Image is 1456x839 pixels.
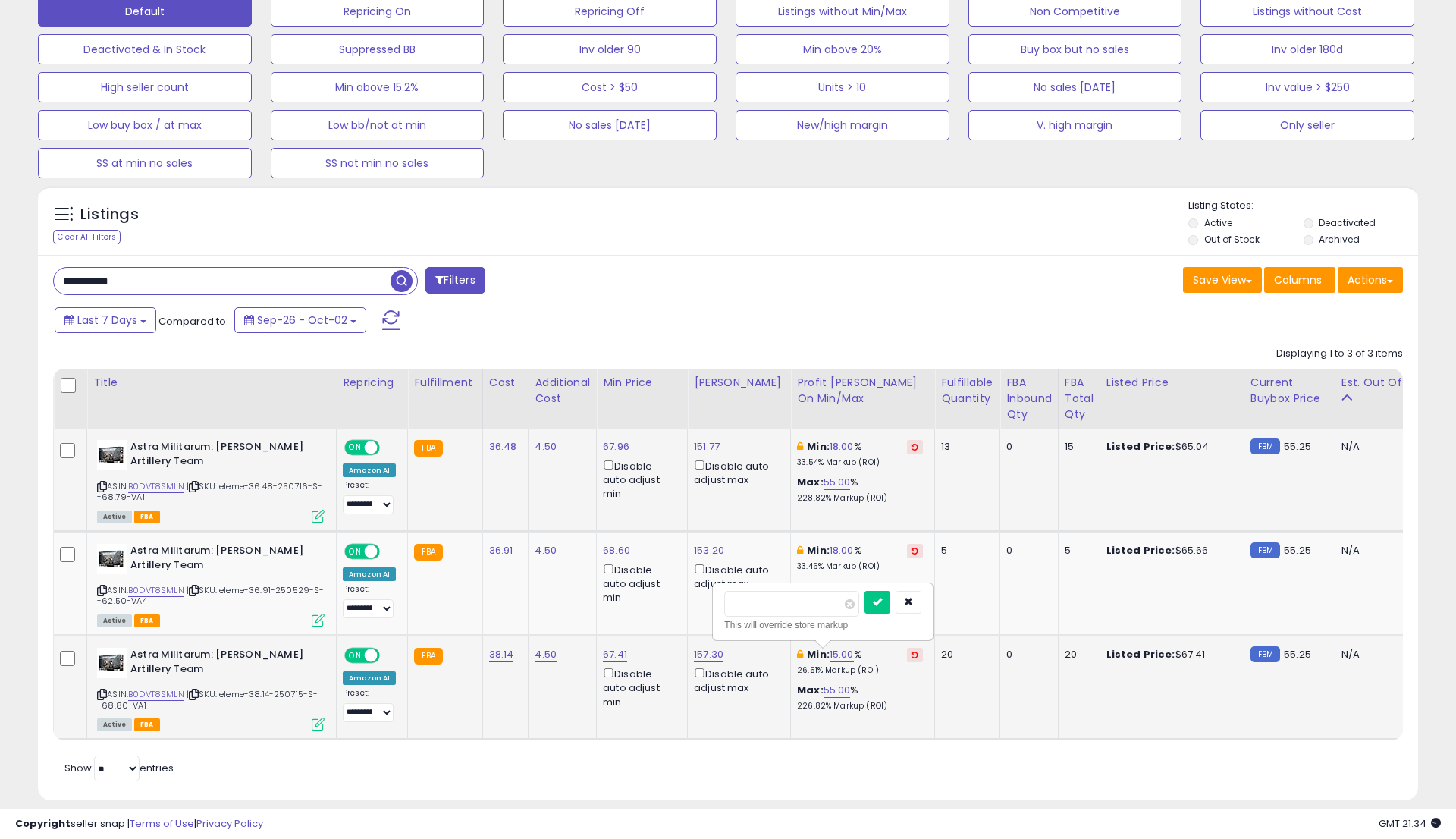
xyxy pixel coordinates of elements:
[824,475,851,490] a: 55.00
[535,375,590,407] div: Additional Cost
[1106,440,1232,454] div: $65.04
[38,110,252,140] button: Low buy box / at max
[346,441,365,454] span: ON
[535,439,557,454] a: 4.50
[724,617,921,633] div: This will override store markup
[535,543,557,558] a: 4.50
[797,476,923,504] div: %
[1319,233,1360,246] label: Archived
[603,665,676,709] div: Disable auto adjust min
[941,544,988,558] div: 5
[797,493,923,504] p: 228.82% Markup (ROI)
[736,110,949,140] button: New/high margin
[503,34,717,64] button: Inv older 90
[134,511,160,523] span: FBA
[128,688,184,701] a: B0DVT8SMLN
[797,440,923,468] div: %
[694,543,724,558] a: 153.20
[271,34,485,64] button: Suppressed BB
[830,647,854,662] a: 15.00
[414,544,442,561] small: FBA
[346,545,365,558] span: ON
[535,647,557,662] a: 4.50
[128,480,184,493] a: B0DVT8SMLN
[830,543,854,558] a: 18.00
[1274,272,1322,288] span: Columns
[97,584,325,607] span: | SKU: eleme-36.91-250529-S--62.50-VA4
[1106,647,1175,661] b: Listed Price:
[97,544,127,574] img: 41yVuYFz1DL._SL40_.jpg
[1006,375,1052,423] div: FBA inbound Qty
[797,683,824,697] b: Max:
[1250,646,1280,662] small: FBM
[343,375,401,391] div: Repricing
[97,511,132,523] span: All listings currently available for purchase on Amazon
[797,579,824,593] b: Max:
[414,440,442,457] small: FBA
[1065,648,1088,661] div: 20
[1200,72,1414,102] button: Inv value > $250
[797,648,923,676] div: %
[97,544,325,625] div: ASIN:
[1106,375,1238,391] div: Listed Price
[807,647,830,661] b: Min:
[38,148,252,178] button: SS at min no sales
[968,110,1182,140] button: V. high margin
[1319,216,1376,229] label: Deactivated
[797,545,803,555] i: This overrides the store level min markup for this listing
[271,72,485,102] button: Min above 15.2%
[97,718,132,731] span: All listings currently available for purchase on Amazon
[130,816,194,831] a: Terms of Use
[80,204,139,225] h5: Listings
[343,463,396,477] div: Amazon AI
[489,439,517,454] a: 36.48
[425,267,485,294] button: Filters
[1284,439,1311,454] span: 55.25
[968,72,1182,102] button: No sales [DATE]
[343,480,396,514] div: Preset:
[694,665,779,695] div: Disable auto adjust max
[97,648,127,678] img: 41yVuYFz1DL._SL40_.jpg
[130,440,315,472] b: Astra Militarum: [PERSON_NAME] Artillery Team
[1284,647,1311,661] span: 55.25
[941,648,988,661] div: 20
[97,688,318,711] span: | SKU: eleme-38.14-250715-S--68.80-VA1
[77,313,137,328] span: Last 7 Days
[603,561,676,605] div: Disable auto adjust min
[53,230,121,244] div: Clear All Filters
[343,584,396,618] div: Preset:
[489,543,513,558] a: 36.91
[97,614,132,627] span: All listings currently available for purchase on Amazon
[1204,233,1260,246] label: Out of Stock
[1250,438,1280,454] small: FBM
[968,34,1182,64] button: Buy box but no sales
[1106,543,1175,558] b: Listed Price:
[134,614,160,627] span: FBA
[15,816,71,831] strong: Copyright
[736,72,949,102] button: Units > 10
[134,718,160,731] span: FBA
[234,307,366,333] button: Sep-26 - Oct-02
[797,475,824,489] b: Max:
[503,72,717,102] button: Cost > $50
[378,441,402,454] span: OFF
[797,580,923,608] div: %
[797,441,803,451] i: This overrides the store level min markup for this listing
[64,761,174,775] span: Show: entries
[797,701,923,712] p: 226.82% Markup (ROI)
[196,816,263,831] a: Privacy Policy
[603,647,627,662] a: 67.41
[97,440,127,470] img: 41yVuYFz1DL._SL40_.jpg
[824,683,851,698] a: 55.00
[694,561,779,591] div: Disable auto adjust max
[38,34,252,64] button: Deactivated & In Stock
[603,439,629,454] a: 67.96
[1338,267,1403,293] button: Actions
[830,439,854,454] a: 18.00
[414,375,475,391] div: Fulfillment
[941,375,993,407] div: Fulfillable Quantity
[1006,648,1046,661] div: 0
[128,584,184,597] a: B0DVT8SMLN
[797,375,928,407] div: Profit [PERSON_NAME] on Min/Max
[97,480,323,503] span: | SKU: eleme-36.48-250716-S--68.79-VA1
